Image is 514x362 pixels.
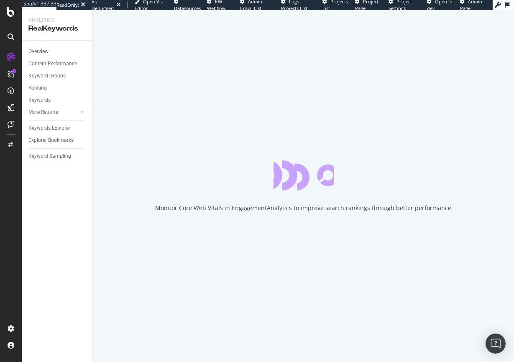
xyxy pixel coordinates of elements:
a: Keywords Explorer [28,124,87,133]
div: ReadOnly: [56,2,79,8]
a: More Reports [28,108,78,117]
div: Analytics [28,17,86,24]
div: Explorer Bookmarks [28,136,74,145]
div: RealKeywords [28,24,86,33]
div: Open Intercom Messenger [486,334,506,354]
div: Ranking [28,84,47,92]
a: Keyword Groups [28,72,87,80]
div: More Reports [28,108,58,117]
a: Ranking [28,84,87,92]
div: Content Performance [28,59,77,68]
div: Overview [28,47,49,56]
a: Content Performance [28,59,87,68]
a: Overview [28,47,87,56]
div: Keywords Explorer [28,124,70,133]
a: Keyword Sampling [28,152,87,161]
div: animation [274,160,334,190]
div: Keyword Groups [28,72,66,80]
a: Explorer Bookmarks [28,136,87,145]
div: Keywords [28,96,51,105]
a: Keywords [28,96,87,105]
div: Keyword Sampling [28,152,71,161]
span: Datasources [174,5,201,11]
div: Monitor Core Web Vitals in EngagementAnalytics to improve search rankings through better performance [156,204,452,212]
